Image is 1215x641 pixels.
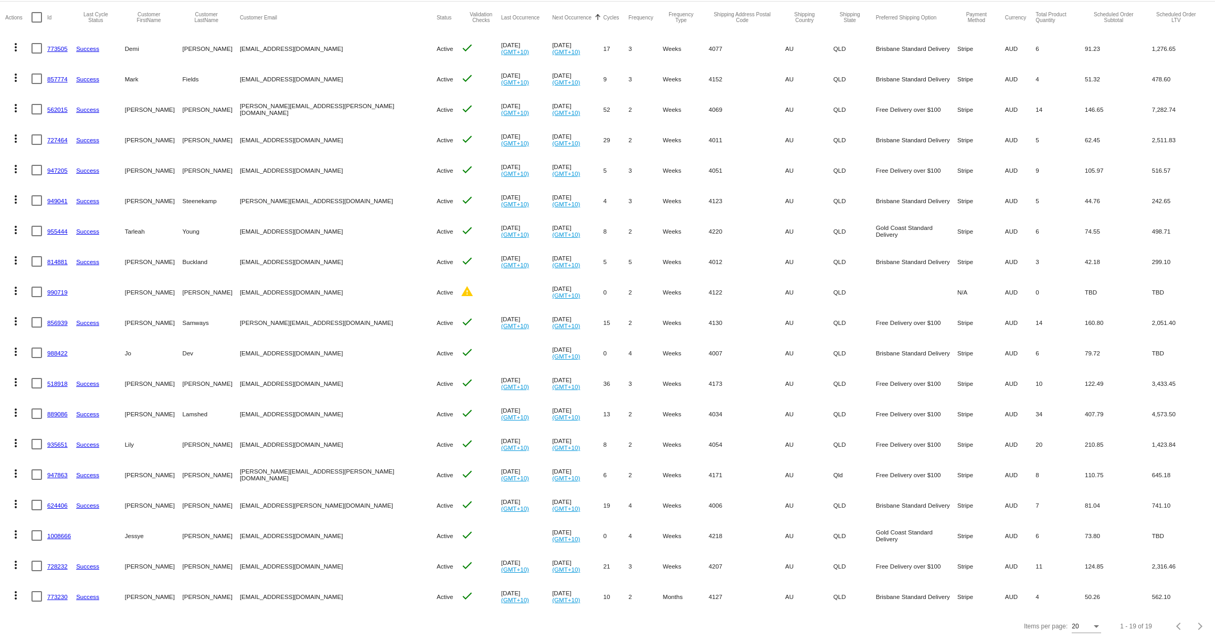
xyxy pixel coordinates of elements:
[603,124,628,155] mat-cell: 29
[603,14,619,20] button: Change sorting for Cycles
[603,368,628,398] mat-cell: 36
[125,216,183,246] mat-cell: Tarleah
[47,350,68,356] a: 988422
[709,398,785,429] mat-cell: 4034
[552,33,603,64] mat-cell: [DATE]
[663,33,709,64] mat-cell: Weeks
[501,261,529,268] a: (GMT+10)
[876,124,957,155] mat-cell: Brisbane Standard Delivery
[47,380,68,387] a: 518918
[552,201,580,207] a: (GMT+10)
[833,155,876,185] mat-cell: QLD
[183,398,240,429] mat-cell: Lamshed
[709,155,785,185] mat-cell: 4051
[125,124,183,155] mat-cell: [PERSON_NAME]
[1005,398,1036,429] mat-cell: AUD
[957,338,1005,368] mat-cell: Stripe
[628,124,662,155] mat-cell: 2
[785,124,833,155] mat-cell: AU
[628,185,662,216] mat-cell: 3
[1005,307,1036,338] mat-cell: AUD
[501,109,529,116] a: (GMT+10)
[552,383,580,390] a: (GMT+10)
[240,94,437,124] mat-cell: [PERSON_NAME][EMAIL_ADDRESS][PERSON_NAME][DOMAIN_NAME]
[183,277,240,307] mat-cell: [PERSON_NAME]
[125,33,183,64] mat-cell: Demi
[501,414,529,421] a: (GMT+10)
[1152,368,1210,398] mat-cell: 3,433.45
[603,216,628,246] mat-cell: 8
[957,368,1005,398] mat-cell: Stripe
[501,79,529,86] a: (GMT+10)
[47,167,68,174] a: 947205
[240,185,437,216] mat-cell: [PERSON_NAME][EMAIL_ADDRESS][DOMAIN_NAME]
[785,246,833,277] mat-cell: AU
[552,155,603,185] mat-cell: [DATE]
[9,285,22,297] mat-icon: more_vert
[76,136,99,143] a: Success
[501,14,540,20] button: Change sorting for LastOccurrenceUtc
[552,140,580,146] a: (GMT+10)
[9,254,22,267] mat-icon: more_vert
[240,338,437,368] mat-cell: [EMAIL_ADDRESS][DOMAIN_NAME]
[240,33,437,64] mat-cell: [EMAIL_ADDRESS][DOMAIN_NAME]
[240,277,437,307] mat-cell: [EMAIL_ADDRESS][DOMAIN_NAME]
[9,345,22,358] mat-icon: more_vert
[833,277,876,307] mat-cell: QLD
[1152,155,1210,185] mat-cell: 516.57
[1005,216,1036,246] mat-cell: AUD
[1152,185,1210,216] mat-cell: 242.65
[709,368,785,398] mat-cell: 4173
[552,79,580,86] a: (GMT+10)
[552,185,603,216] mat-cell: [DATE]
[876,246,957,277] mat-cell: Brisbane Standard Delivery
[501,231,529,238] a: (GMT+10)
[663,64,709,94] mat-cell: Weeks
[957,216,1005,246] mat-cell: Stripe
[1152,246,1210,277] mat-cell: 299.10
[125,246,183,277] mat-cell: [PERSON_NAME]
[628,33,662,64] mat-cell: 3
[240,216,437,246] mat-cell: [EMAIL_ADDRESS][DOMAIN_NAME]
[785,368,833,398] mat-cell: AU
[603,338,628,368] mat-cell: 0
[1152,338,1210,368] mat-cell: TBD
[183,429,240,459] mat-cell: [PERSON_NAME]
[663,307,709,338] mat-cell: Weeks
[663,277,709,307] mat-cell: Weeks
[552,353,580,360] a: (GMT+10)
[240,14,277,20] button: Change sorting for CustomerEmail
[240,307,437,338] mat-cell: [PERSON_NAME][EMAIL_ADDRESS][DOMAIN_NAME]
[240,124,437,155] mat-cell: [EMAIL_ADDRESS][DOMAIN_NAME]
[957,64,1005,94] mat-cell: Stripe
[1005,338,1036,368] mat-cell: AUD
[9,132,22,145] mat-icon: more_vert
[1085,155,1152,185] mat-cell: 105.97
[552,170,580,177] a: (GMT+10)
[125,338,183,368] mat-cell: Jo
[76,45,99,52] a: Success
[1005,64,1036,94] mat-cell: AUD
[833,307,876,338] mat-cell: QLD
[76,228,99,235] a: Success
[833,338,876,368] mat-cell: QLD
[501,383,529,390] a: (GMT+10)
[552,94,603,124] mat-cell: [DATE]
[785,216,833,246] mat-cell: AU
[1152,216,1210,246] mat-cell: 498.71
[47,411,68,417] a: 889086
[183,12,230,23] button: Change sorting for CustomerLastName
[833,33,876,64] mat-cell: QLD
[663,155,709,185] mat-cell: Weeks
[1152,12,1200,23] button: Change sorting for LifetimeValue
[501,185,552,216] mat-cell: [DATE]
[957,398,1005,429] mat-cell: Stripe
[1036,246,1085,277] mat-cell: 3
[47,14,51,20] button: Change sorting for Id
[709,12,776,23] button: Change sorting for ShippingPostcode
[709,64,785,94] mat-cell: 4152
[47,289,68,296] a: 990719
[125,368,183,398] mat-cell: [PERSON_NAME]
[1085,398,1152,429] mat-cell: 407.79
[125,307,183,338] mat-cell: [PERSON_NAME]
